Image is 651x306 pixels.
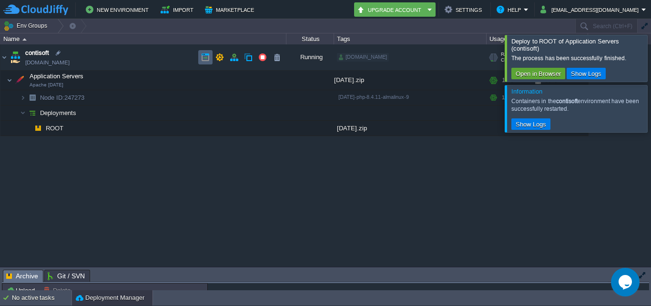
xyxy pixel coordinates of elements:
[511,38,619,52] span: Deploy to ROOT of Application Servers (contisoft)
[43,286,73,295] button: Delete
[29,73,85,80] a: Application ServersApache [DATE]
[287,33,334,44] div: Status
[26,121,31,136] img: AMDAwAAAACH5BAEAAAAALAAAAAABAAEAAAICRAEAOw==
[3,4,68,16] img: CloudJiffy
[40,94,64,101] span: Node ID:
[540,4,641,15] button: [EMAIL_ADDRESS][DOMAIN_NAME]
[497,4,524,15] button: Help
[556,98,578,105] b: contisoft
[511,97,645,113] div: Containers in the environment have been successfully restarted.
[511,54,645,62] div: The process has been successfully finished.
[9,44,22,70] img: AMDAwAAAACH5BAEAAAAALAAAAAABAAEAAAICRAEAOw==
[334,121,487,136] div: [DATE].zip
[3,19,51,32] button: Env Groups
[26,90,39,105] img: AMDAwAAAACH5BAEAAAAALAAAAAABAAEAAAICRAEAOw==
[39,94,86,102] a: Node ID:247273
[29,72,85,80] span: Application Servers
[286,44,334,70] div: Running
[31,121,45,136] img: AMDAwAAAACH5BAEAAAAALAAAAAABAAEAAAICRAEAOw==
[501,52,511,57] span: RAM
[30,82,63,88] span: Apache [DATE]
[334,71,487,90] div: [DATE].zip
[20,106,26,120] img: AMDAwAAAACH5BAEAAAAALAAAAAABAAEAAAICRAEAOw==
[25,58,70,67] a: [DOMAIN_NAME]
[161,4,196,15] button: Import
[568,69,604,78] button: Show Logs
[25,48,49,58] a: contisoft
[611,268,641,296] iframe: chat widget
[335,33,486,44] div: Tags
[487,33,588,44] div: Usage
[6,270,38,282] span: Archive
[48,270,85,282] span: Git / SVN
[45,124,65,132] a: ROOT
[0,44,8,70] img: AMDAwAAAACH5BAEAAAAALAAAAAABAAEAAAICRAEAOw==
[7,71,12,90] img: AMDAwAAAACH5BAEAAAAALAAAAAABAAEAAAICRAEAOw==
[20,90,26,105] img: AMDAwAAAACH5BAEAAAAALAAAAAABAAEAAAICRAEAOw==
[1,33,286,44] div: Name
[357,4,425,15] button: Upgrade Account
[338,94,409,100] span: [DATE]-php-8.4.11-almalinux-9
[6,286,38,295] button: Upload
[501,57,511,63] span: CPU
[513,120,549,128] button: Show Logs
[502,71,514,90] div: 1 / 3
[513,69,564,78] button: Open in Browser
[12,290,71,306] div: No active tasks
[337,53,389,62] div: [DOMAIN_NAME]
[39,109,78,117] a: Deployments
[13,71,26,90] img: AMDAwAAAACH5BAEAAAAALAAAAAABAAEAAAICRAEAOw==
[39,94,86,102] span: 247273
[76,293,144,303] button: Deployment Manager
[205,4,257,15] button: Marketplace
[26,106,39,120] img: AMDAwAAAACH5BAEAAAAALAAAAAABAAEAAAICRAEAOw==
[445,4,485,15] button: Settings
[502,90,512,105] div: 1 / 3
[86,4,152,15] button: New Environment
[511,88,542,95] span: Information
[22,38,27,41] img: AMDAwAAAACH5BAEAAAAALAAAAAABAAEAAAICRAEAOw==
